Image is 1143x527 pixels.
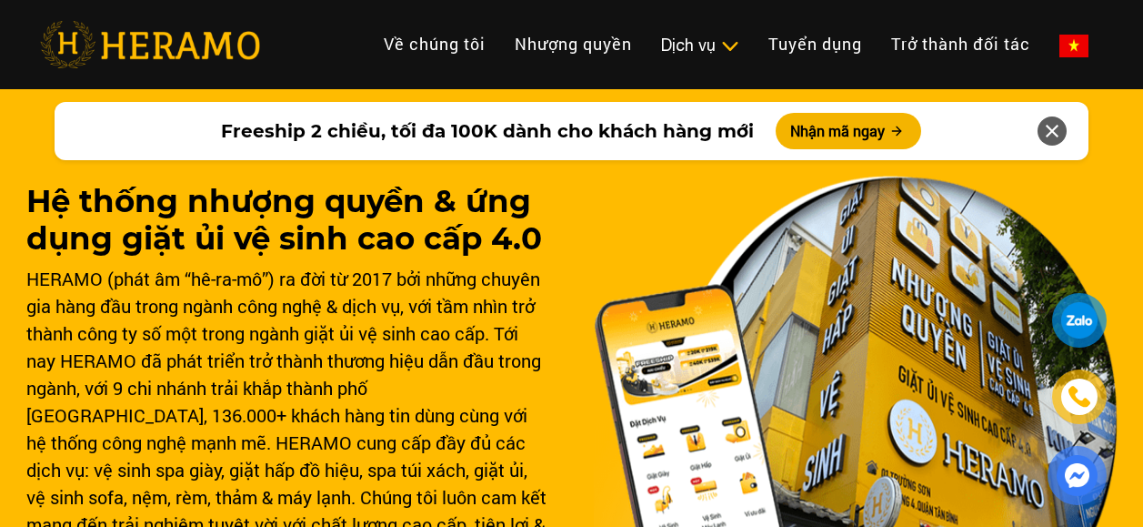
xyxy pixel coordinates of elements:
[776,113,921,149] button: Nhận mã ngay
[1068,386,1090,408] img: phone-icon
[661,33,739,57] div: Dịch vụ
[720,37,739,56] img: subToggleIcon
[1055,372,1104,421] a: phone-icon
[40,21,260,68] img: heramo-logo.png
[26,183,550,258] h1: Hệ thống nhượng quyền & ứng dụng giặt ủi vệ sinh cao cấp 4.0
[221,117,754,145] span: Freeship 2 chiều, tối đa 100K dành cho khách hàng mới
[500,25,647,64] a: Nhượng quyền
[877,25,1045,64] a: Trở thành đối tác
[754,25,877,64] a: Tuyển dụng
[1059,35,1088,57] img: vn-flag.png
[369,25,500,64] a: Về chúng tôi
